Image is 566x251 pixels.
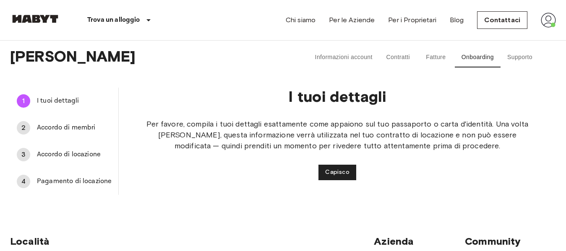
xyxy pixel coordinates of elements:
[379,47,417,67] button: Contratti
[10,171,118,191] div: 4Pagamento di locazione
[10,235,50,247] span: Località
[286,15,316,25] a: Chi siamo
[146,119,529,151] span: Per favore, compila i tuoi dettagli esattamente come appaiono sul tuo passaporto o carta d'identi...
[87,15,140,25] p: Trova un alloggio
[501,47,539,67] button: Supporto
[10,15,60,23] img: Habyt
[465,235,521,247] span: Community
[388,15,436,25] a: Per i Proprietari
[374,235,414,247] span: Azienda
[10,145,118,165] div: 3Accordo di locazione
[17,94,30,108] div: 1
[308,47,379,67] button: Informazioni account
[450,15,464,25] a: Blog
[541,13,556,28] img: avatar
[10,118,118,138] div: 2Accordo di membri
[10,47,285,67] span: [PERSON_NAME]
[318,165,356,180] button: Capisco
[37,176,112,186] span: Pagamento di locazione
[329,15,375,25] a: Per le Aziende
[37,123,112,133] span: Accordo di membri
[146,88,529,105] p: I tuoi dettagli
[17,148,30,161] div: 3
[10,91,118,111] div: 1I tuoi dettagli
[417,47,455,67] button: Fatture
[17,121,30,135] div: 2
[37,150,112,160] span: Accordo di locazione
[37,96,112,106] span: I tuoi dettagli
[17,175,30,188] div: 4
[477,11,527,29] a: Contattaci
[455,47,501,67] button: Onboarding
